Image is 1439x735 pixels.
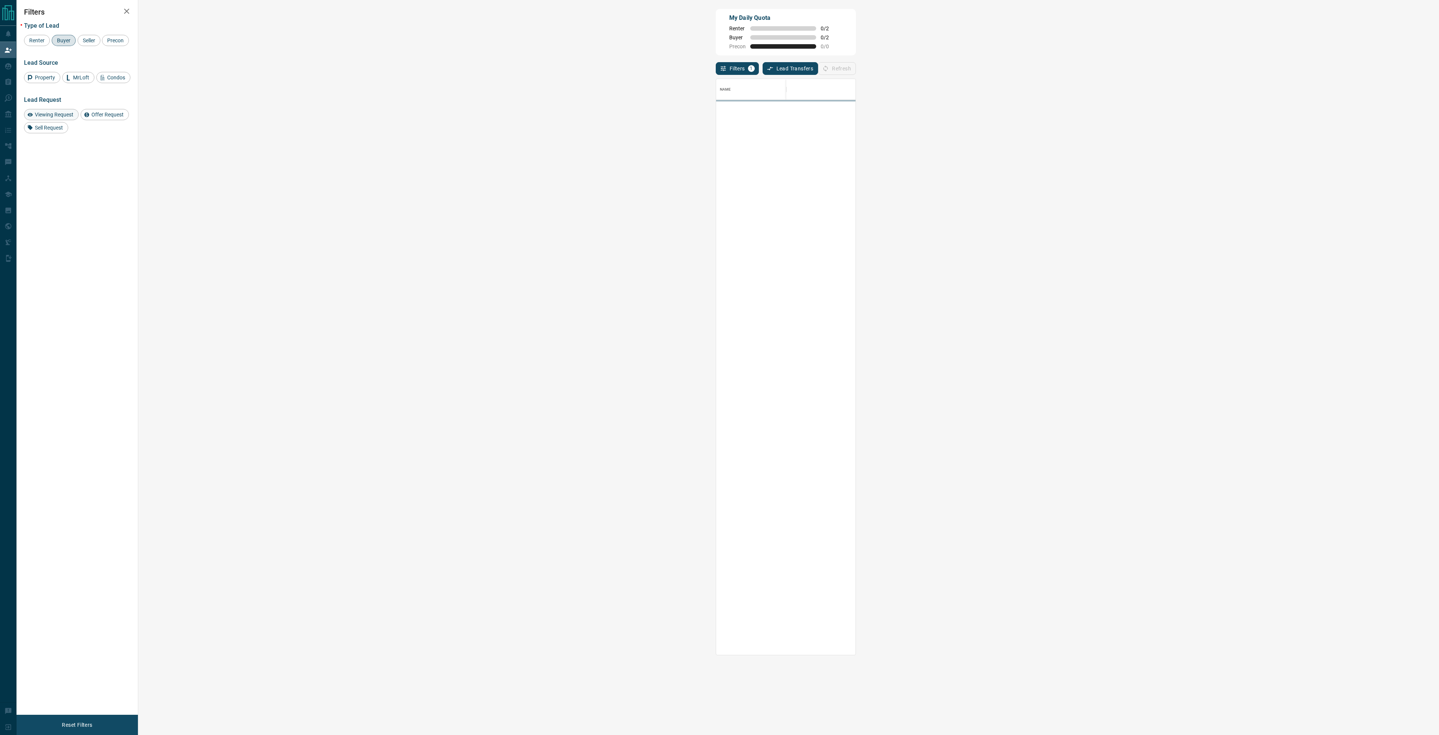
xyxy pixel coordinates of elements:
[24,35,50,46] div: Renter
[24,22,59,29] span: Type of Lead
[720,79,731,100] div: Name
[32,112,76,118] span: Viewing Request
[70,75,92,81] span: MrLoft
[105,75,128,81] span: Condos
[54,37,73,43] span: Buyer
[81,109,129,120] div: Offer Request
[80,37,98,43] span: Seller
[729,25,746,31] span: Renter
[24,59,58,66] span: Lead Source
[821,25,837,31] span: 0 / 2
[24,7,130,16] h2: Filters
[57,719,97,731] button: Reset Filters
[102,35,129,46] div: Precon
[105,37,126,43] span: Precon
[729,34,746,40] span: Buyer
[89,112,126,118] span: Offer Request
[729,13,837,22] p: My Daily Quota
[24,96,61,103] span: Lead Request
[32,75,58,81] span: Property
[749,66,754,71] span: 1
[32,125,66,131] span: Sell Request
[821,34,837,40] span: 0 / 2
[78,35,100,46] div: Seller
[821,43,837,49] span: 0 / 0
[52,35,76,46] div: Buyer
[729,43,746,49] span: Precon
[716,62,759,75] button: Filters1
[763,62,818,75] button: Lead Transfers
[62,72,94,83] div: MrLoft
[716,79,829,100] div: Name
[27,37,47,43] span: Renter
[24,122,68,133] div: Sell Request
[96,72,130,83] div: Condos
[24,109,79,120] div: Viewing Request
[24,72,60,83] div: Property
